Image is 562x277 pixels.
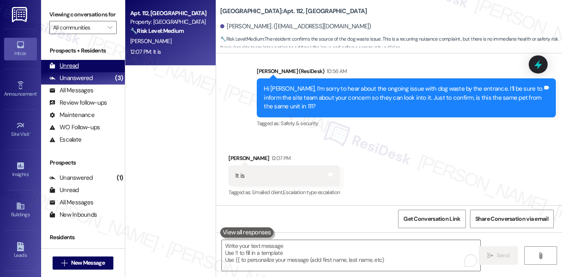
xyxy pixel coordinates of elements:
div: Tagged as: [228,186,340,198]
div: (3) [113,72,125,85]
div: WO Follow-ups [49,123,100,132]
div: Review follow-ups [49,98,107,107]
strong: 🔧 Risk Level: Medium [220,36,264,42]
a: Inbox [4,38,37,60]
div: Hi [PERSON_NAME], I’m sorry to hear about the ongoing issue with dog waste by the entrance. I’ll ... [264,85,543,111]
button: Get Conversation Link [398,210,465,228]
textarea: To enrich screen reader interactions, please activate Accessibility in Grammarly extension settings [222,240,480,271]
i:  [537,252,544,259]
a: Insights • [4,159,37,181]
img: ResiDesk Logo [12,7,29,22]
label: Viewing conversations for [49,8,117,21]
div: Maintenance [49,111,94,119]
i:  [487,252,493,259]
div: Apt. 112, [GEOGRAPHIC_DATA] [130,9,206,18]
button: Send [479,246,518,265]
div: [PERSON_NAME] (ResiDesk) [257,67,556,78]
div: Unread [49,62,79,70]
div: Prospects + Residents [41,46,125,55]
i:  [61,260,67,266]
span: New Message [71,259,105,267]
strong: 🔧 Risk Level: Medium [130,27,184,34]
a: Buildings [4,199,37,221]
a: Site Visit • [4,119,37,141]
div: New Inbounds [49,211,97,219]
div: [PERSON_NAME] [228,154,340,165]
span: Escalation type escalation [283,189,340,196]
a: Leads [4,240,37,262]
span: Safety & security [281,120,318,127]
b: [GEOGRAPHIC_DATA]: Apt. 112, [GEOGRAPHIC_DATA] [220,7,367,16]
span: • [30,130,31,136]
button: New Message [53,256,113,270]
i:  [108,24,112,31]
span: • [37,90,38,96]
input: All communities [53,21,104,34]
div: Property: [GEOGRAPHIC_DATA] [130,18,206,26]
div: Tagged as: [257,117,556,129]
button: Share Conversation via email [470,210,554,228]
div: 12:07 PM: It is [130,48,161,55]
div: Residents [41,233,125,242]
span: Send [497,251,509,260]
div: [PERSON_NAME]. ([EMAIL_ADDRESS][DOMAIN_NAME]) [220,22,371,31]
span: [PERSON_NAME] [130,37,171,45]
div: 10:56 AM [325,67,347,76]
div: Escalate [49,135,81,144]
div: (1) [115,172,125,184]
div: Prospects [41,158,125,167]
div: It is [235,172,244,180]
div: Unanswered [49,74,93,82]
span: Share Conversation via email [475,215,548,223]
div: All Messages [49,198,93,207]
span: • [28,170,30,176]
div: 12:07 PM [269,154,291,163]
span: : The resident confirms the source of the dog waste issue. This is a recurring nuisance complaint... [220,35,562,53]
span: Emailed client , [252,189,283,196]
div: All Messages [49,86,93,95]
span: Get Conversation Link [403,215,460,223]
div: Unanswered [49,174,93,182]
div: Unread [49,186,79,195]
